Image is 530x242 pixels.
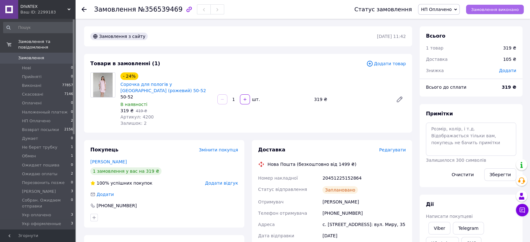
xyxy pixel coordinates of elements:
[20,9,75,15] div: Ваш ID: 2299183
[321,196,407,208] div: [PERSON_NAME]
[502,85,516,90] b: 319 ₴
[22,83,41,88] span: Виконані
[426,85,466,90] span: Всього до сплати
[426,57,448,62] span: Доставка
[71,118,73,124] span: 2
[18,55,44,61] span: Замовлення
[354,6,412,13] div: Статус замовлення
[22,127,59,133] span: Возврат посылки
[22,109,68,115] span: Hаложенный платеж
[120,102,147,107] span: В наявності
[90,180,152,186] div: успішних покупок
[71,153,73,159] span: 1
[22,171,57,177] span: Ожидаю оплаты
[71,197,73,209] span: 0
[258,222,275,227] span: Адреса
[499,68,516,73] span: Додати
[426,111,453,117] span: Примітки
[90,33,148,40] div: Замовлення з сайту
[258,211,307,216] span: Телефон отримувача
[22,74,41,80] span: Прийняті
[94,6,136,13] span: Замовлення
[22,180,65,186] span: Перезвонить позже
[90,167,162,175] div: 1 замовлення у вас на 319 ₴
[22,162,59,168] span: Ожидает пошива
[205,181,238,186] span: Додати відгук
[62,83,73,88] span: 77857
[93,73,113,97] img: Сорочка для пологів у родзал (рожевий) 50-52
[258,233,294,238] span: Дата відправки
[321,172,407,184] div: 20451225152864
[499,52,520,66] div: 105 ₴
[71,162,73,168] span: 0
[71,109,73,115] span: 0
[426,68,444,73] span: Знижка
[82,6,87,13] div: Повернутися назад
[97,192,114,197] span: Додати
[90,60,160,66] span: Товари в замовленні (1)
[258,199,284,204] span: Отримувач
[377,34,406,39] time: [DATE] 11:42
[266,161,358,167] div: Нова Пошта (безкоштовно від 1499 ₴)
[516,204,528,216] button: Чат з покупцем
[71,171,73,177] span: 2
[311,95,391,104] div: 319 ₴
[138,6,183,13] span: №356539469
[71,145,73,150] span: 1
[22,153,36,159] span: Обмен
[22,221,61,227] span: Укр оформленные
[426,201,434,207] span: Дії
[96,203,137,209] div: [PHONE_NUMBER]
[466,5,524,14] button: Замовлення виконано
[379,147,406,152] span: Редагувати
[71,180,73,186] span: 0
[71,100,73,106] span: 0
[136,109,147,113] span: 419 ₴
[22,65,31,71] span: Нові
[120,114,154,119] span: Артикул: 4200
[484,168,516,181] button: Зберегти
[393,93,406,106] a: Редагувати
[71,212,73,218] span: 3
[71,65,73,71] span: 0
[258,147,285,153] span: Доставка
[22,136,38,141] span: Думает
[120,94,212,100] div: 50-52
[22,212,51,218] span: Укр оплачено
[64,92,73,97] span: 7146
[366,60,406,67] span: Додати товар
[503,45,516,51] div: 319 ₴
[22,145,57,150] span: Не берет трубку
[90,147,119,153] span: Покупець
[120,108,134,113] span: 319 ₴
[120,72,138,80] div: - 24%
[322,186,358,194] div: Заплановано
[426,214,473,219] span: Написати покупцеві
[446,168,479,181] button: Очистити
[18,39,75,50] span: Замовлення та повідомлення
[71,221,73,227] span: 3
[471,7,519,12] span: Замовлення виконано
[22,100,42,106] span: Оплачені
[421,7,452,12] span: HП Оплачено
[22,197,71,209] span: Собран. Ожидаем отправки
[426,158,486,163] span: Залишилося 300 символів
[22,118,50,124] span: HП Оплачено
[22,189,56,194] span: [PERSON_NAME]
[251,96,261,103] div: шт.
[321,219,407,230] div: с. [STREET_ADDRESS]: вул. Миру, 35
[120,82,206,93] a: Сорочка для пологів у [GEOGRAPHIC_DATA] (рожевий) 50-52
[321,208,407,219] div: [PHONE_NUMBER]
[258,187,307,192] span: Статус відправлення
[321,230,407,241] div: [DATE]
[453,222,484,234] a: Telegram
[199,147,238,152] span: Змінити покупця
[90,159,127,164] a: [PERSON_NAME]
[428,222,450,234] a: Viber
[258,176,298,181] span: Номер накладної
[71,74,73,80] span: 0
[20,4,67,9] span: DIVATEX
[22,92,43,97] span: Скасовані
[426,45,443,50] span: 1 товар
[97,181,109,186] span: 100%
